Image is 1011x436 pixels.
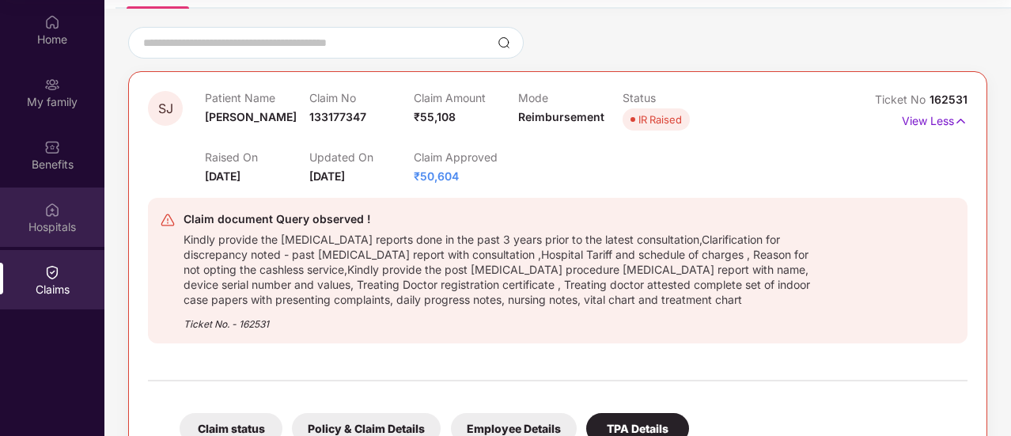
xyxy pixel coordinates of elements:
img: svg+xml;base64,PHN2ZyBpZD0iQ2xhaW0iIHhtbG5zPSJodHRwOi8vd3d3LnczLm9yZy8yMDAwL3N2ZyIgd2lkdGg9IjIwIi... [44,264,60,280]
span: SJ [158,102,173,116]
p: Mode [518,91,623,104]
p: Claim No [309,91,414,104]
p: Claim Approved [414,150,518,164]
span: [DATE] [205,169,240,183]
span: ₹50,604 [414,169,459,183]
img: svg+xml;base64,PHN2ZyB3aWR0aD0iMjAiIGhlaWdodD0iMjAiIHZpZXdCb3g9IjAgMCAyMCAyMCIgZmlsbD0ibm9uZSIgeG... [44,77,60,93]
span: 133177347 [309,110,366,123]
img: svg+xml;base64,PHN2ZyBpZD0iQmVuZWZpdHMiIHhtbG5zPSJodHRwOi8vd3d3LnczLm9yZy8yMDAwL3N2ZyIgd2lkdGg9Ij... [44,139,60,155]
span: [PERSON_NAME] [205,110,297,123]
img: svg+xml;base64,PHN2ZyBpZD0iSG9tZSIgeG1sbnM9Imh0dHA6Ly93d3cudzMub3JnLzIwMDAvc3ZnIiB3aWR0aD0iMjAiIG... [44,14,60,30]
p: Claim Amount [414,91,518,104]
img: svg+xml;base64,PHN2ZyBpZD0iU2VhcmNoLTMyeDMyIiB4bWxucz0iaHR0cDovL3d3dy53My5vcmcvMjAwMC9zdmciIHdpZH... [498,36,510,49]
div: Kindly provide the [MEDICAL_DATA] reports done in the past 3 years prior to the latest consultati... [184,229,823,307]
img: svg+xml;base64,PHN2ZyB4bWxucz0iaHR0cDovL3d3dy53My5vcmcvMjAwMC9zdmciIHdpZHRoPSIyNCIgaGVpZ2h0PSIyNC... [160,212,176,228]
span: 162531 [930,93,967,106]
p: Updated On [309,150,414,164]
div: Claim document Query observed ! [184,210,823,229]
img: svg+xml;base64,PHN2ZyBpZD0iSG9zcGl0YWxzIiB4bWxucz0iaHR0cDovL3d3dy53My5vcmcvMjAwMC9zdmciIHdpZHRoPS... [44,202,60,218]
span: Ticket No [875,93,930,106]
p: Raised On [205,150,309,164]
p: Patient Name [205,91,309,104]
div: Ticket No. - 162531 [184,307,823,332]
span: Reimbursement [518,110,604,123]
p: View Less [902,108,967,130]
p: Status [623,91,727,104]
span: ₹55,108 [414,110,456,123]
div: IR Raised [638,112,682,127]
span: [DATE] [309,169,345,183]
img: svg+xml;base64,PHN2ZyB4bWxucz0iaHR0cDovL3d3dy53My5vcmcvMjAwMC9zdmciIHdpZHRoPSIxNyIgaGVpZ2h0PSIxNy... [954,112,967,130]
